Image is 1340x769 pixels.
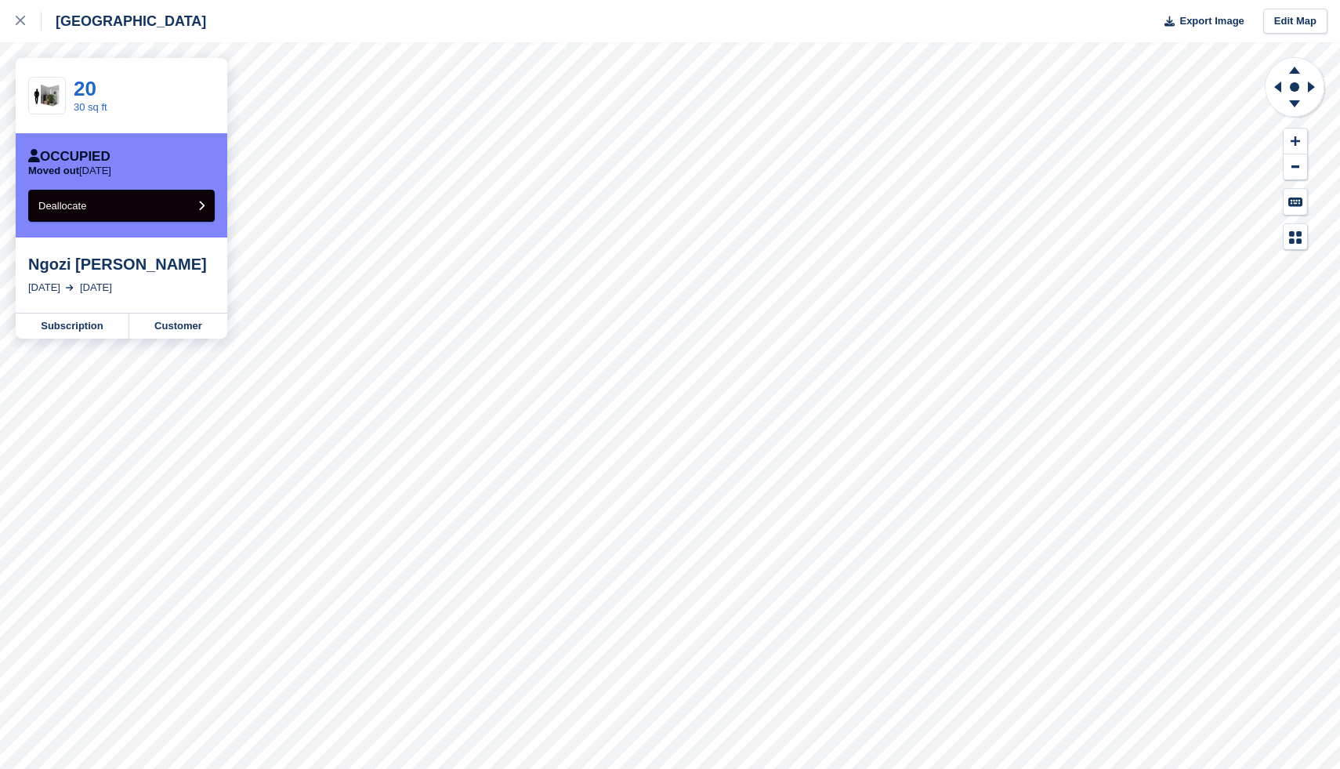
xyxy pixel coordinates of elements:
div: Ngozi [PERSON_NAME] [28,255,215,274]
div: [DATE] [28,280,60,296]
div: [GEOGRAPHIC_DATA] [42,12,206,31]
img: arrow-right-light-icn-cde0832a797a2874e46488d9cf13f60e5c3a73dbe684e267c42b8395dfbc2abf.svg [66,285,74,291]
img: 30-sqft-unit.jpg [29,82,65,110]
button: Zoom In [1284,129,1307,154]
a: 30 sq ft [74,101,107,113]
button: Zoom Out [1284,154,1307,180]
a: Edit Map [1263,9,1327,34]
div: [DATE] [80,280,112,296]
span: Moved out [28,165,79,176]
a: Customer [129,314,227,339]
span: Deallocate [38,200,86,212]
a: 20 [74,77,96,100]
a: Subscription [16,314,129,339]
div: Occupied [28,149,110,165]
button: Deallocate [28,190,215,222]
button: Export Image [1155,9,1244,34]
button: Keyboard Shortcuts [1284,189,1307,215]
button: Map Legend [1284,224,1307,250]
span: Export Image [1179,13,1244,29]
p: [DATE] [28,165,111,177]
